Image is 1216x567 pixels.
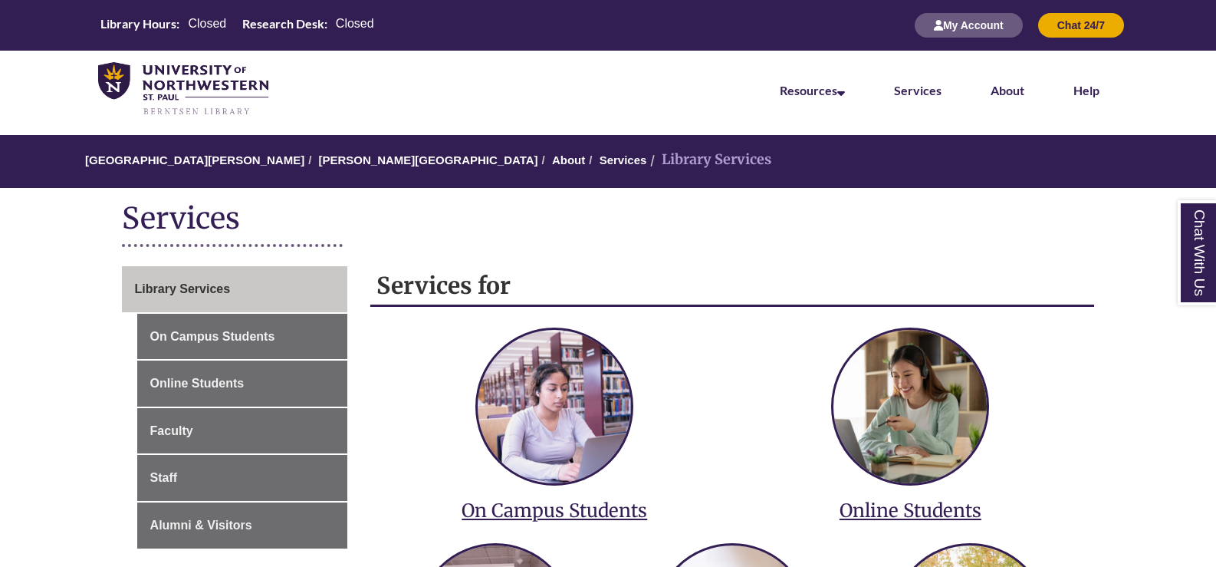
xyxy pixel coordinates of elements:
[188,17,226,30] span: Closed
[388,499,721,522] h3: On Campus Students
[137,455,348,501] a: Staff
[122,266,348,549] div: Guide Page Menu
[137,408,348,454] a: Faculty
[137,314,348,360] a: On Campus Students
[94,15,182,32] th: Library Hours:
[98,62,268,116] img: UNWSP Library Logo
[318,153,537,166] a: [PERSON_NAME][GEOGRAPHIC_DATA]
[94,15,380,35] table: Hours Today
[137,361,348,407] a: Online Students
[780,83,845,97] a: Resources
[646,149,771,171] li: Library Services
[388,315,721,522] a: services for on campus students On Campus Students
[122,199,1095,240] h1: Services
[833,330,987,483] img: services for online students
[744,315,1076,522] a: services for online students Online Students
[122,266,348,312] a: Library Services
[370,266,1094,307] h2: Services for
[552,153,585,166] a: About
[85,153,304,166] a: [GEOGRAPHIC_DATA][PERSON_NAME]
[600,153,647,166] a: Services
[236,15,330,32] th: Research Desk:
[894,83,942,97] a: Services
[336,17,374,30] span: Closed
[137,503,348,549] a: Alumni & Visitors
[744,499,1076,522] h3: Online Students
[1038,13,1124,38] button: Chat 24/7
[94,15,380,36] a: Hours Today
[1073,83,1099,97] a: Help
[915,18,1023,31] a: My Account
[135,282,231,295] span: Library Services
[478,330,631,483] img: services for on campus students
[915,13,1023,38] button: My Account
[991,83,1024,97] a: About
[1038,18,1124,31] a: Chat 24/7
